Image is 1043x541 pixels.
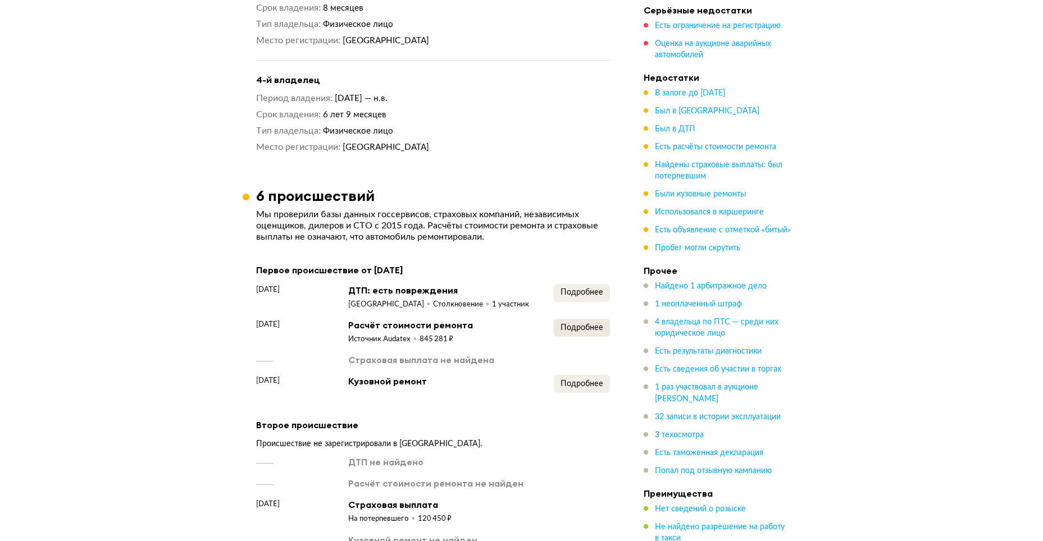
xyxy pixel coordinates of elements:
span: 32 записи в истории эксплуатации [655,412,781,420]
span: 8 месяцев [323,4,363,12]
span: Есть сведения об участии в торгах [655,365,781,373]
span: 6 лет 9 месяцев [323,111,386,119]
dt: Период владения [256,93,333,104]
span: Найдено 1 арбитражное дело [655,282,767,290]
span: Оценка на аукционе аварийных автомобилей [655,40,771,59]
span: 1 неоплаченный штраф [655,300,742,308]
dt: Тип владельца [256,125,321,137]
div: Расчёт стоимости ремонта не найден [348,477,523,489]
div: [GEOGRAPHIC_DATA] [348,300,433,310]
span: Найдены страховые выплаты: был потерпевшим [655,161,782,180]
div: Страховая выплата [348,498,452,511]
span: Использовался в каршеринге [655,208,764,216]
span: Есть объявление с отметкой «битый» [655,226,791,234]
button: Подробнее [554,375,610,393]
span: Есть расчёты стоимости ремонта [655,143,776,151]
span: [DATE] [256,319,280,330]
div: Второе происшествие [256,418,610,432]
span: Есть ограничение на регистрацию [655,22,781,30]
span: Был в [GEOGRAPHIC_DATA] [655,107,759,115]
dt: Место регистрации [256,35,340,47]
h4: Прочее [644,265,801,276]
span: Физическое лицо [323,127,393,135]
span: Нет сведений о розыске [655,505,746,512]
h4: 4-й владелец [256,74,610,86]
button: Подробнее [554,319,610,337]
h4: Преимущества [644,487,801,498]
div: Расчёт стоимости ремонта [348,319,473,331]
h4: Недостатки [644,72,801,83]
span: [DATE] [256,498,280,510]
span: Есть результаты диагностики [655,347,762,355]
div: 845 281 ₽ [420,334,453,345]
span: В залоге до [DATE] [655,89,725,97]
span: Подробнее [561,380,603,388]
dt: Срок владения [256,109,321,121]
span: 3 техосмотра [655,430,704,438]
div: Кузовной ремонт [348,375,427,387]
span: Пробег могли скрутить [655,244,740,252]
div: Происшествие не зарегистрировали в [GEOGRAPHIC_DATA]. [256,439,610,449]
div: ДТП не найдено [348,456,423,468]
div: 120 450 ₽ [418,514,452,524]
span: Подробнее [561,288,603,296]
span: Попал под отзывную кампанию [655,466,772,474]
dt: Место регистрации [256,141,340,153]
span: [DATE] [256,375,280,386]
div: ДТП: есть повреждения [348,284,529,296]
span: Физическое лицо [323,20,393,29]
div: На потерпевшего [348,514,418,524]
span: Подробнее [561,324,603,332]
dt: Тип владельца [256,19,321,30]
div: Страховая выплата не найдена [348,354,494,366]
span: [DATE] — н.в. [335,94,388,103]
span: Есть таможенная декларация [655,448,763,456]
div: Первое происшествие от [DATE] [256,263,610,277]
h4: Серьёзные недостатки [644,4,801,16]
span: Были кузовные ремонты [655,190,746,198]
button: Подробнее [554,284,610,302]
span: [GEOGRAPHIC_DATA] [343,36,429,45]
div: Источник Audatex [348,334,420,345]
h3: 6 происшествий [256,187,375,204]
div: Столкновение [433,300,492,310]
span: [DATE] [256,284,280,295]
span: [GEOGRAPHIC_DATA] [343,143,429,152]
span: 1 раз участвовал в аукционе [PERSON_NAME] [655,383,758,402]
span: Был в ДТП [655,125,695,133]
div: 1 участник [492,300,529,310]
dt: Срок владения [256,2,321,14]
span: 4 владельца по ПТС — среди них юридическое лицо [655,318,778,337]
p: Мы проверили базы данных госсервисов, страховых компаний, независимых оценщиков, дилеров и СТО с ... [256,209,610,242]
